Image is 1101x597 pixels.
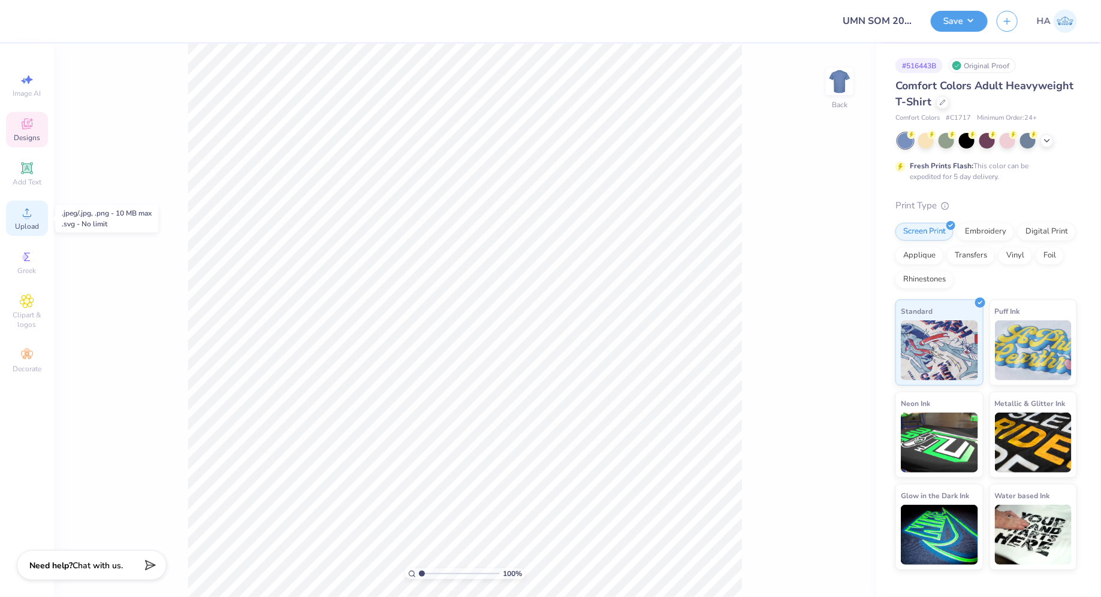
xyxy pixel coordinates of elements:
[13,177,41,187] span: Add Text
[947,247,995,265] div: Transfers
[834,9,922,33] input: Untitled Design
[1036,247,1064,265] div: Foil
[15,222,39,231] span: Upload
[901,489,969,502] span: Glow in the Dark Ink
[895,113,940,123] span: Comfort Colors
[13,89,41,98] span: Image AI
[895,247,943,265] div: Applique
[895,199,1077,213] div: Print Type
[901,413,978,472] img: Neon Ink
[977,113,1037,123] span: Minimum Order: 24 +
[957,223,1014,241] div: Embroidery
[999,247,1032,265] div: Vinyl
[949,58,1016,73] div: Original Proof
[895,58,943,73] div: # 516443B
[1037,14,1051,28] span: HA
[73,560,123,571] span: Chat with us.
[832,99,847,110] div: Back
[828,69,852,93] img: Back
[931,11,988,32] button: Save
[1037,10,1077,33] a: HA
[503,568,522,579] span: 100 %
[995,489,1050,502] span: Water based Ink
[910,161,973,171] strong: Fresh Prints Flash:
[995,397,1066,410] span: Metallic & Glitter Ink
[946,113,971,123] span: # C1717
[895,78,1073,109] span: Comfort Colors Adult Heavyweight T-Shirt
[18,266,37,275] span: Greek
[29,560,73,571] strong: Need help?
[901,305,933,317] span: Standard
[62,208,152,219] div: .jpeg/.jpg, .png - 10 MB max
[995,505,1072,565] img: Water based Ink
[895,271,954,289] div: Rhinestones
[14,133,40,143] span: Designs
[901,505,978,565] img: Glow in the Dark Ink
[62,219,152,229] div: .svg - No limit
[1054,10,1077,33] img: Harshit Agarwal
[910,160,1057,182] div: This color can be expedited for 5 day delivery.
[995,305,1020,317] span: Puff Ink
[895,223,954,241] div: Screen Print
[6,310,48,329] span: Clipart & logos
[901,397,930,410] span: Neon Ink
[901,320,978,380] img: Standard
[1018,223,1076,241] div: Digital Print
[995,413,1072,472] img: Metallic & Glitter Ink
[13,364,41,374] span: Decorate
[995,320,1072,380] img: Puff Ink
